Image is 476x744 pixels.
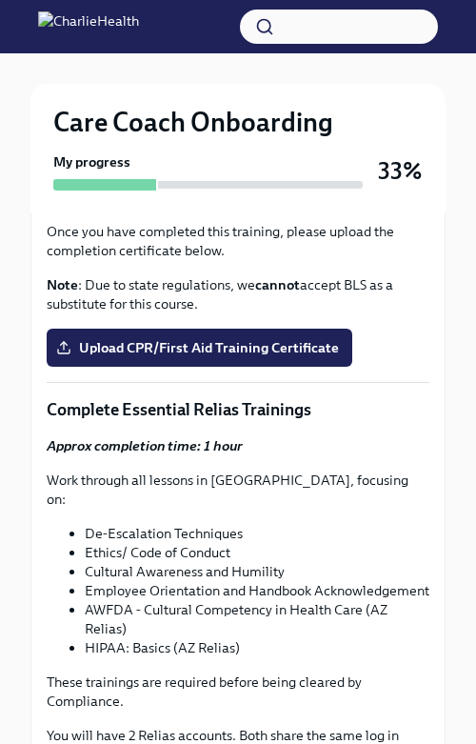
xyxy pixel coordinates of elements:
strong: Approx completion time: 1 hour [47,437,243,454]
img: CharlieHealth [38,11,139,42]
li: Cultural Awareness and Humility [85,562,429,581]
h2: Care Coach Onboarding [53,107,333,137]
li: Employee Orientation and Handbook Acknowledgement [85,581,429,600]
p: These trainings are required before being cleared by Compliance. [47,673,429,711]
li: HIPAA: Basics (AZ Relias) [85,638,429,657]
p: : Due to state regulations, we accept BLS as a substitute for this course. [47,275,429,313]
strong: Note [47,276,78,293]
li: De-Escalation Techniques [85,524,429,543]
strong: My progress [53,152,130,171]
li: AWFDA - Cultural Competency in Health Care (AZ Relias) [85,600,429,638]
span: Upload CPR/First Aid Training Certificate [60,338,339,357]
li: Ethics/ Code of Conduct [85,543,429,562]
strong: cannot [255,276,300,293]
p: Complete Essential Relias Trainings [47,398,429,421]
p: Once you have completed this training, please upload the completion certificate below. [47,222,429,260]
label: Upload CPR/First Aid Training Certificate [47,329,352,367]
h3: 33% [378,158,423,185]
p: Work through all lessons in [GEOGRAPHIC_DATA], focusing on: [47,471,429,509]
